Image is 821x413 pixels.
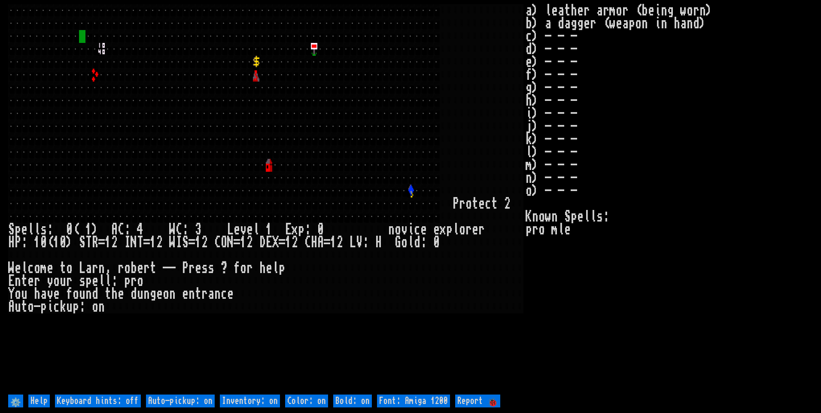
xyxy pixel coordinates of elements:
[98,275,105,288] div: l
[208,288,214,301] div: a
[53,288,60,301] div: e
[324,236,330,249] div: =
[8,262,15,275] div: W
[395,223,401,236] div: o
[92,288,98,301] div: d
[362,236,369,249] div: :
[395,236,401,249] div: G
[455,395,500,407] input: Report 🐞
[285,236,292,249] div: 1
[34,236,40,249] div: 1
[111,236,118,249] div: 2
[221,288,227,301] div: c
[85,275,92,288] div: p
[298,223,304,236] div: p
[47,301,53,313] div: i
[66,288,73,301] div: f
[137,236,143,249] div: T
[40,236,47,249] div: 0
[98,236,105,249] div: =
[146,395,215,407] input: Auto-pickup: on
[105,236,111,249] div: 1
[105,275,111,288] div: l
[60,262,66,275] div: t
[201,288,208,301] div: r
[433,236,440,249] div: 0
[73,301,79,313] div: p
[272,236,279,249] div: X
[311,236,317,249] div: H
[92,262,98,275] div: r
[459,197,465,210] div: r
[163,288,169,301] div: o
[60,236,66,249] div: 0
[118,288,124,301] div: e
[143,236,150,249] div: =
[227,288,234,301] div: e
[330,236,337,249] div: 1
[156,236,163,249] div: 2
[111,288,118,301] div: h
[8,223,15,236] div: S
[21,262,27,275] div: l
[73,288,79,301] div: o
[333,395,372,407] input: Bold: on
[60,275,66,288] div: u
[47,288,53,301] div: v
[433,223,440,236] div: e
[227,236,234,249] div: N
[189,288,195,301] div: n
[27,223,34,236] div: l
[182,223,189,236] div: :
[253,223,259,236] div: l
[92,236,98,249] div: R
[150,236,156,249] div: 1
[40,301,47,313] div: p
[195,223,201,236] div: 3
[47,223,53,236] div: :
[73,223,79,236] div: (
[182,262,189,275] div: P
[124,275,131,288] div: p
[266,236,272,249] div: E
[163,262,169,275] div: -
[137,275,143,288] div: o
[131,236,137,249] div: N
[156,288,163,301] div: e
[234,236,240,249] div: =
[292,236,298,249] div: 2
[201,236,208,249] div: 2
[420,236,427,249] div: :
[465,223,472,236] div: r
[485,197,491,210] div: c
[8,275,15,288] div: E
[220,395,280,407] input: Inventory: on
[40,288,47,301] div: a
[79,301,85,313] div: :
[195,262,201,275] div: e
[208,262,214,275] div: s
[176,236,182,249] div: I
[124,262,131,275] div: o
[92,275,98,288] div: e
[272,262,279,275] div: l
[234,223,240,236] div: e
[137,288,143,301] div: u
[169,262,176,275] div: -
[150,288,156,301] div: g
[478,197,485,210] div: e
[195,236,201,249] div: 1
[131,262,137,275] div: b
[15,301,21,313] div: u
[201,262,208,275] div: s
[15,288,21,301] div: o
[8,301,15,313] div: A
[478,223,485,236] div: r
[246,236,253,249] div: 2
[15,223,21,236] div: p
[66,236,73,249] div: )
[118,223,124,236] div: C
[79,275,85,288] div: s
[21,301,27,313] div: t
[21,288,27,301] div: u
